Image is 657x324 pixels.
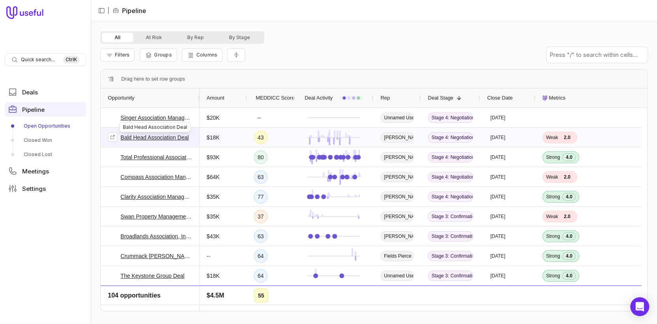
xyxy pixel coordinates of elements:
[428,271,473,281] span: Stage 3: Confirmation
[22,186,46,192] span: Settings
[207,251,210,261] span: --
[5,102,86,117] a: Pipeline
[108,93,134,103] span: Opportunity
[380,172,414,182] span: [PERSON_NAME]
[380,211,414,222] span: [PERSON_NAME]
[562,232,576,240] span: 4.0
[207,212,220,221] span: $35K
[120,113,192,122] a: Singer Association Management - New Deal
[227,48,245,62] button: Collapse all rows
[207,172,220,182] span: $64K
[102,33,133,42] button: All
[133,33,175,42] button: At Risk
[120,133,189,142] a: Bald Head Association Deal
[100,48,135,62] button: Filter Pipeline
[207,153,220,162] span: $93K
[428,231,473,241] span: Stage 3: Confirmation
[490,213,505,220] time: [DATE]
[490,115,505,121] time: [DATE]
[254,131,267,144] div: 43
[120,192,192,202] a: Clarity Association Management Services, Inc. Deal
[196,52,217,58] span: Columns
[490,134,505,141] time: [DATE]
[549,93,565,103] span: Metrics
[154,52,171,58] span: Groups
[120,291,177,300] a: The Verdei Group Deal
[562,252,576,260] span: 4.0
[546,233,560,239] span: Strong
[562,272,576,280] span: 4.0
[305,93,333,103] span: Deal Activity
[175,33,216,42] button: By Rep
[120,251,192,261] a: Crummack [PERSON_NAME] Deal
[21,57,55,63] span: Quick search...
[546,174,558,180] span: Weak
[5,148,86,161] a: Closed Lost
[546,273,560,279] span: Strong
[22,89,38,95] span: Deals
[380,113,414,123] span: Unnamed User
[428,211,473,222] span: Stage 3: Confirmation
[119,122,191,132] div: Bald Head Association Deal
[207,113,220,122] span: $20K
[380,152,414,162] span: [PERSON_NAME]
[546,154,560,160] span: Strong
[207,271,220,281] span: $18K
[428,132,473,143] span: Stage 4: Negotiation
[254,249,267,263] div: 64
[490,273,505,279] time: [DATE]
[120,271,184,281] a: The Keystone Group Deal
[546,134,558,141] span: Weak
[546,47,648,63] input: Press "/" to search within cells...
[546,253,560,259] span: Strong
[428,93,453,103] span: Deal Stage
[5,181,86,196] a: Settings
[5,120,86,161] div: Pipeline submenu
[254,269,267,283] div: 64
[22,107,45,113] span: Pipeline
[560,292,574,300] span: 2.0
[5,85,86,99] a: Deals
[207,192,220,202] span: $35K
[562,153,576,161] span: 4.0
[256,93,294,103] span: MEDDICC Score
[120,172,192,182] a: Compass Association Management Deal
[254,210,267,223] div: 37
[107,6,109,15] span: |
[490,292,505,299] time: [DATE]
[254,190,267,203] div: 77
[560,134,574,141] span: 2.0
[120,212,192,221] a: Swan Property Management - New Deal
[630,297,649,316] div: Open Intercom Messenger
[207,291,220,300] span: $19K
[428,192,473,202] span: Stage 4: Negotiation
[380,231,414,241] span: [PERSON_NAME]
[216,33,263,42] button: By Stage
[96,5,107,17] button: Collapse sidebar
[546,194,560,200] span: Strong
[490,154,505,160] time: [DATE]
[560,173,574,181] span: 2.0
[120,153,192,162] a: Total Professional Association Management - New Deal
[428,152,473,162] span: Stage 4: Negotiation
[207,232,220,241] span: $43K
[121,74,185,84] span: Drag here to set row groups
[139,48,177,62] button: Group Pipeline
[490,174,505,180] time: [DATE]
[113,6,146,15] li: Pipeline
[121,74,185,84] div: Row Groups
[207,133,220,142] span: $18K
[428,251,473,261] span: Stage 3: Confirmation
[490,233,505,239] time: [DATE]
[254,89,287,107] div: MEDDICC Score
[380,251,414,261] span: Fields Pierce
[115,52,130,58] span: Filters
[63,56,79,64] kbd: Ctrl K
[380,93,390,103] span: Rep
[490,194,505,200] time: [DATE]
[428,172,473,182] span: Stage 4: Negotiation
[542,89,647,107] div: Metrics
[380,132,414,143] span: [PERSON_NAME]
[546,292,558,299] span: Weak
[254,289,267,302] div: 60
